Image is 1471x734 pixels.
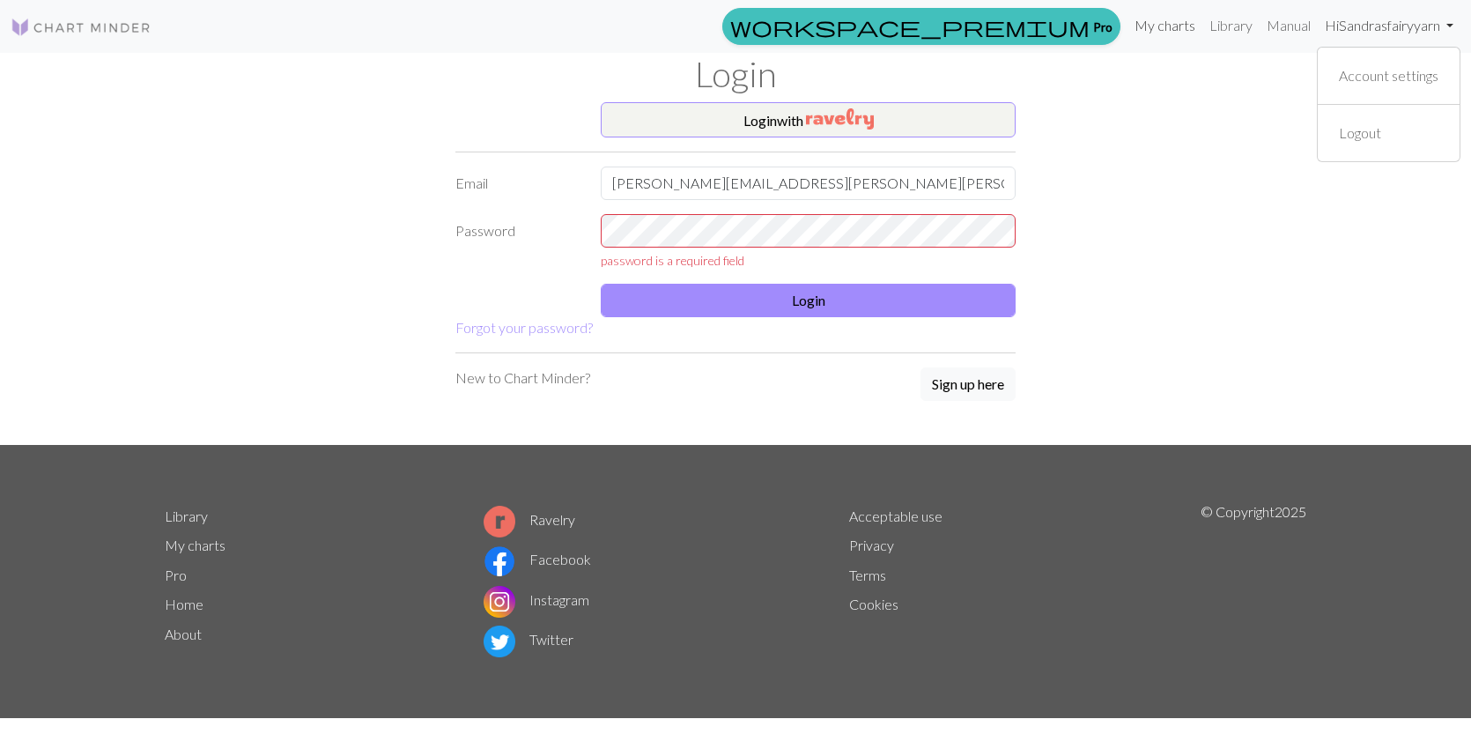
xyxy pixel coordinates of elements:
a: Pro [165,567,187,583]
a: Account settings [1332,58,1445,93]
p: © Copyright 2025 [1201,501,1306,662]
a: Twitter [484,631,573,648]
a: My charts [1127,8,1202,43]
a: Pro [722,8,1120,45]
a: Home [165,596,203,612]
a: Library [1202,8,1260,43]
button: Login [601,284,1016,317]
a: Sign up here [920,367,1016,403]
img: Twitter logo [484,626,515,657]
label: Email [445,167,590,200]
a: Privacy [849,537,894,553]
label: Password [445,214,590,270]
button: Loginwith [601,102,1016,137]
a: Instagram [484,591,589,608]
a: Cookies [849,596,898,612]
a: Terms [849,567,886,583]
a: Ravelry [484,511,575,528]
a: Forgot your password? [455,319,593,336]
button: Sign up here [920,367,1016,401]
a: Facebook [484,551,591,567]
span: workspace_premium [730,14,1090,39]
a: Acceptable use [849,508,942,524]
a: Manual [1260,8,1318,43]
h1: Login [154,53,1317,95]
a: Library [165,508,208,524]
img: Facebook logo [484,545,515,577]
a: My charts [165,537,225,553]
img: Logo [11,17,152,38]
img: Instagram logo [484,586,515,618]
p: New to Chart Minder? [455,367,590,389]
a: Logout [1332,115,1388,151]
img: Ravelry logo [484,506,515,538]
a: About [165,626,202,642]
img: Ravelry [806,108,874,130]
div: password is a required field [601,251,1016,270]
a: HiSandrasfairyyarn [1318,8,1460,43]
